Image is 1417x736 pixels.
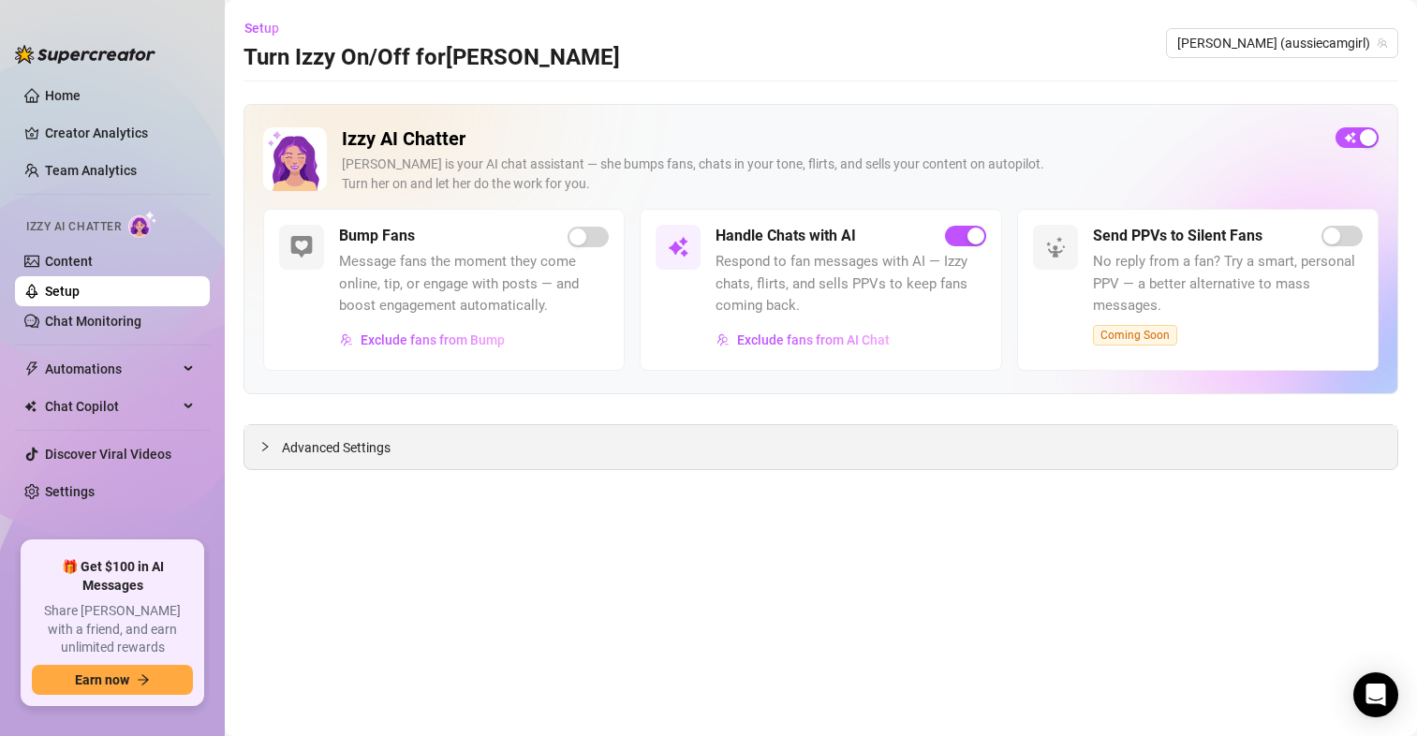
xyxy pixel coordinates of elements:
img: svg%3e [1044,236,1067,258]
h5: Bump Fans [339,225,415,247]
div: [PERSON_NAME] is your AI chat assistant — she bumps fans, chats in your tone, flirts, and sells y... [342,155,1321,194]
span: Chat Copilot [45,391,178,421]
img: svg%3e [667,236,689,258]
img: svg%3e [716,333,730,346]
img: svg%3e [340,333,353,346]
span: Advanced Settings [282,437,391,458]
span: Exclude fans from Bump [361,332,505,347]
h2: Izzy AI Chatter [342,127,1321,151]
a: Settings [45,484,95,499]
a: Creator Analytics [45,118,195,148]
div: Open Intercom Messenger [1353,672,1398,717]
span: No reply from a fan? Try a smart, personal PPV — a better alternative to mass messages. [1093,251,1363,317]
a: Team Analytics [45,163,137,178]
span: team [1377,37,1388,49]
button: Exclude fans from Bump [339,325,506,355]
span: Automations [45,354,178,384]
h5: Send PPVs to Silent Fans [1093,225,1262,247]
span: Coming Soon [1093,325,1177,346]
span: Exclude fans from AI Chat [737,332,890,347]
img: AI Chatter [128,211,157,238]
span: collapsed [259,441,271,452]
span: thunderbolt [24,361,39,376]
a: Chat Monitoring [45,314,141,329]
a: Discover Viral Videos [45,447,171,462]
span: arrow-right [137,673,150,686]
span: Maki (aussiecamgirl) [1177,29,1387,57]
a: Setup [45,284,80,299]
a: Content [45,254,93,269]
span: Respond to fan messages with AI — Izzy chats, flirts, and sells PPVs to keep fans coming back. [716,251,985,317]
span: Message fans the moment they come online, tip, or engage with posts — and boost engagement automa... [339,251,609,317]
img: logo-BBDzfeDw.svg [15,45,155,64]
span: Earn now [75,672,129,687]
img: Izzy AI Chatter [263,127,327,191]
h3: Turn Izzy On/Off for [PERSON_NAME] [244,43,620,73]
div: collapsed [259,436,282,457]
img: Chat Copilot [24,400,37,413]
span: Share [PERSON_NAME] with a friend, and earn unlimited rewards [32,602,193,657]
a: Home [45,88,81,103]
img: svg%3e [290,236,313,258]
span: 🎁 Get $100 in AI Messages [32,558,193,595]
h5: Handle Chats with AI [716,225,856,247]
span: Izzy AI Chatter [26,218,121,236]
span: Setup [244,21,279,36]
button: Setup [244,13,294,43]
button: Exclude fans from AI Chat [716,325,891,355]
button: Earn nowarrow-right [32,665,193,695]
